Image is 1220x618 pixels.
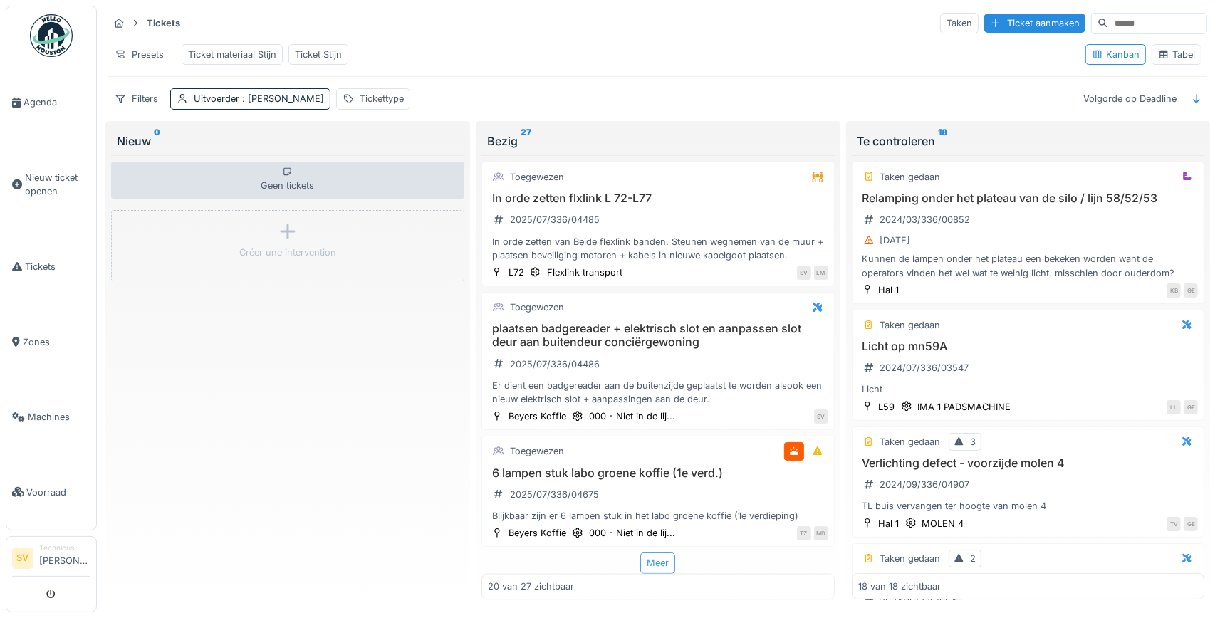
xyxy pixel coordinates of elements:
[510,488,599,501] div: 2025/07/336/04675
[488,466,828,480] h3: 6 lampen stuk labo groene koffie (1e verd.)
[918,400,1011,414] div: IMA 1 PADSMACHINE
[858,456,1199,470] h3: Verlichting defect - voorzijde molen 4
[879,517,900,530] div: Hal 1
[25,171,90,198] span: Nieuw ticket openen
[295,48,342,61] div: Ticket Stijn
[108,44,170,65] div: Presets
[117,132,459,150] div: Nieuw
[1158,48,1195,61] div: Tabel
[879,283,900,297] div: Hal 1
[858,382,1199,396] div: Licht
[510,213,600,226] div: 2025/07/336/04485
[880,318,941,332] div: Taken gedaan
[814,526,828,540] div: MD
[488,235,828,262] div: In orde zetten van Beide flexlink banden. Steunen wegnemen van de muur + plaatsen beveiliging mot...
[521,132,531,150] sup: 27
[6,229,96,305] a: Tickets
[188,48,276,61] div: Ticket materiaal Stijn
[39,543,90,573] li: [PERSON_NAME]
[24,95,90,109] span: Agenda
[6,379,96,455] a: Machines
[487,132,829,150] div: Bezig
[6,455,96,530] a: Voorraad
[1184,283,1198,298] div: GE
[26,486,90,499] span: Voorraad
[1167,283,1181,298] div: KB
[141,16,186,30] strong: Tickets
[6,140,96,229] a: Nieuw ticket openen
[547,266,622,279] div: Flexlink transport
[108,88,165,109] div: Filters
[239,93,324,104] span: : [PERSON_NAME]
[12,543,90,577] a: SV Technicus[PERSON_NAME]
[922,517,964,530] div: MOLEN 4
[814,409,828,424] div: SV
[880,213,971,226] div: 2024/03/336/00852
[1092,48,1140,61] div: Kanban
[814,266,828,280] div: LM
[1077,88,1183,109] div: Volgorde op Deadline
[940,13,979,33] div: Taken
[879,400,895,414] div: L59
[194,92,324,105] div: Uitvoerder
[880,435,941,449] div: Taken gedaan
[797,266,811,280] div: SV
[640,552,675,573] div: Meer
[971,435,976,449] div: 3
[12,548,33,569] li: SV
[25,260,90,273] span: Tickets
[509,266,524,279] div: L72
[1184,517,1198,531] div: GE
[6,65,96,140] a: Agenda
[939,132,948,150] sup: 18
[858,499,1199,513] div: TL buis vervangen ter hoogte van molen 4
[858,340,1199,353] h3: Licht op mn59A
[880,234,911,247] div: [DATE]
[510,357,600,371] div: 2025/07/336/04486
[509,526,566,540] div: Beyers Koffie
[39,543,90,553] div: Technicus
[971,552,976,565] div: 2
[111,162,464,199] div: Geen tickets
[488,379,828,406] div: Er dient een badgereader aan de buitenzijde geplaatst te worden alsook een nieuw elektrisch slot ...
[858,580,941,593] div: 18 van 18 zichtbaar
[1167,400,1181,414] div: LL
[589,409,675,423] div: 000 - Niet in de lij...
[880,552,941,565] div: Taken gedaan
[797,526,811,540] div: TZ
[880,478,970,491] div: 2024/09/336/04907
[239,246,336,259] div: Créer une intervention
[23,335,90,349] span: Zones
[30,14,73,57] img: Badge_color-CXgf-gQk.svg
[858,192,1199,205] h3: Relamping onder het plateau van de silo / lijn 58/52/53
[1184,400,1198,414] div: GE
[510,300,564,314] div: Toegewezen
[984,14,1085,33] div: Ticket aanmaken
[1167,517,1181,531] div: TV
[880,170,941,184] div: Taken gedaan
[360,92,404,105] div: Tickettype
[28,410,90,424] span: Machines
[880,361,969,375] div: 2024/07/336/03547
[488,580,574,593] div: 20 van 27 zichtbaar
[857,132,1199,150] div: Te controleren
[858,252,1199,279] div: Kunnen de lampen onder het plateau een bekeken worden want de operators vinden het wel wat te wei...
[154,132,160,150] sup: 0
[488,192,828,205] h3: In orde zetten flxlink L 72-L77
[488,322,828,349] h3: plaatsen badgereader + elektrisch slot en aanpassen slot deur aan buitendeur conciërgewoning
[6,304,96,379] a: Zones
[509,409,566,423] div: Beyers Koffie
[488,509,828,523] div: Blijkbaar zijn er 6 lampen stuk in het labo groene koffie (1e verdieping)
[589,526,675,540] div: 000 - Niet in de lij...
[510,170,564,184] div: Toegewezen
[510,444,564,458] div: Toegewezen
